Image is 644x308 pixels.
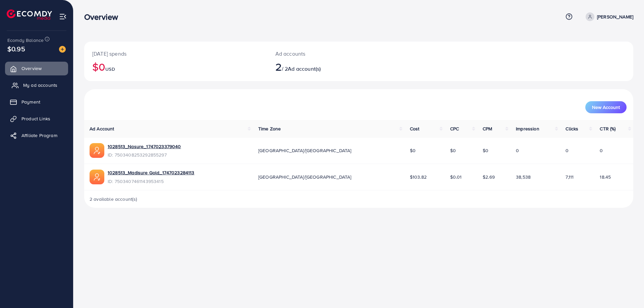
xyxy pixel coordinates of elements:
p: [PERSON_NAME] [597,13,633,21]
span: CPM [483,125,492,132]
span: $0 [410,147,416,154]
a: [PERSON_NAME] [583,12,633,21]
img: ic-ads-acc.e4c84228.svg [90,143,104,158]
p: [DATE] spends [92,50,259,58]
span: ID: 7503407461143953415 [108,178,195,185]
span: Payment [21,99,40,105]
span: Clicks [566,125,578,132]
a: My ad accounts [5,78,68,92]
span: Impression [516,125,539,132]
span: 2 [275,59,282,74]
h3: Overview [84,12,123,22]
a: Product Links [5,112,68,125]
img: ic-ads-acc.e4c84228.svg [90,170,104,184]
span: New Account [592,105,620,110]
span: $103.82 [410,174,427,180]
span: CPC [450,125,459,132]
span: 0 [600,147,603,154]
span: 7,111 [566,174,574,180]
span: $0.95 [7,44,25,54]
h2: $0 [92,60,259,73]
span: Ad account(s) [288,65,321,72]
a: Overview [5,62,68,75]
span: CTR (%) [600,125,615,132]
button: New Account [585,101,627,113]
span: 18.45 [600,174,611,180]
span: Ad Account [90,125,114,132]
span: USD [105,66,115,72]
span: Cost [410,125,420,132]
img: menu [59,13,67,20]
span: Product Links [21,115,50,122]
p: Ad accounts [275,50,396,58]
span: Affiliate Program [21,132,57,139]
span: 38,538 [516,174,531,180]
span: Ecomdy Balance [7,37,44,44]
a: Payment [5,95,68,109]
span: ID: 7503408253292855297 [108,151,181,158]
a: 1028513_Madisure Gold_1747023284113 [108,169,195,176]
span: Overview [21,65,42,72]
span: $0 [450,147,456,154]
h2: / 2 [275,60,396,73]
span: My ad accounts [23,82,57,88]
span: 0 [566,147,569,154]
span: $0 [483,147,488,154]
iframe: Chat [615,278,639,303]
a: Affiliate Program [5,129,68,142]
a: 1028513_Nasure_1747023379040 [108,143,181,150]
span: [GEOGRAPHIC_DATA]/[GEOGRAPHIC_DATA] [258,147,352,154]
span: Time Zone [258,125,281,132]
span: $0.01 [450,174,462,180]
span: [GEOGRAPHIC_DATA]/[GEOGRAPHIC_DATA] [258,174,352,180]
span: 2 available account(s) [90,196,138,202]
span: 0 [516,147,519,154]
img: logo [7,9,52,20]
img: image [59,46,66,53]
span: $2.69 [483,174,495,180]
